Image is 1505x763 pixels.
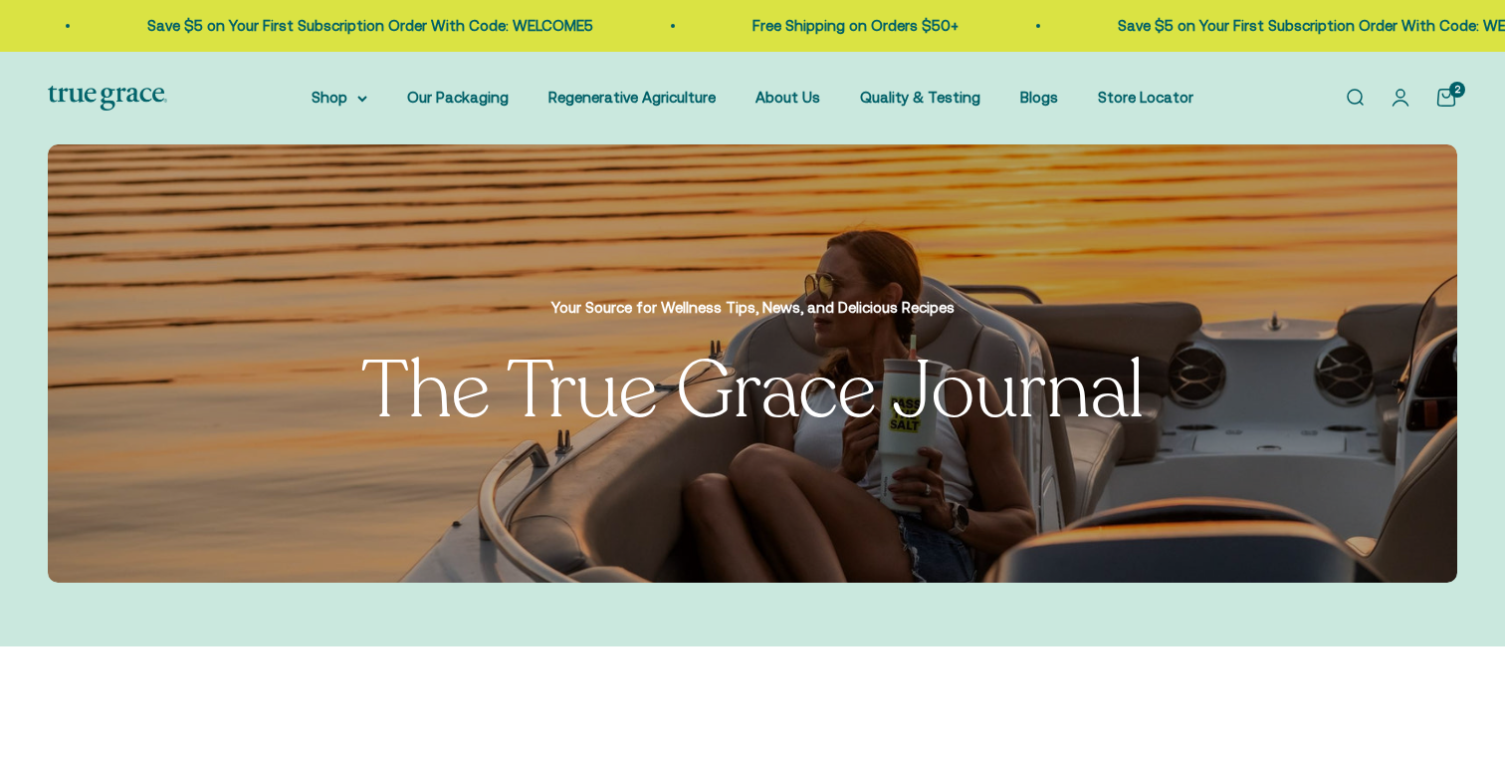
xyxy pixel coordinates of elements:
[1449,82,1465,98] cart-count: 2
[713,17,919,34] a: Free Shipping on Orders $50+
[407,89,509,106] a: Our Packaging
[361,296,1144,320] p: Your Source for Wellness Tips, News, and Delicious Recipes
[755,89,820,106] a: About Us
[312,86,367,110] summary: Shop
[361,337,1144,445] split-lines: The True Grace Journal
[548,89,716,106] a: Regenerative Agriculture
[1098,89,1193,106] a: Store Locator
[107,14,553,38] p: Save $5 on Your First Subscription Order With Code: WELCOME5
[1020,89,1058,106] a: Blogs
[860,89,980,106] a: Quality & Testing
